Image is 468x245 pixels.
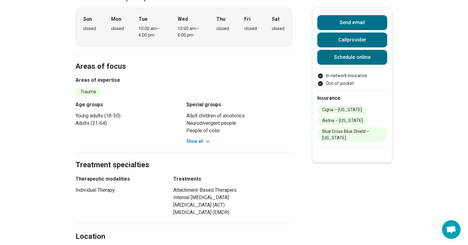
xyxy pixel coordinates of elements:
h3: Areas of expertise [76,77,292,84]
li: Cigna – [US_STATE] [317,106,367,114]
strong: Fri [244,15,250,23]
div: 10:00 am – 6:00 pm [139,25,162,38]
li: Blue Cross Blue Shield – [US_STATE] [317,127,387,142]
ul: Payment options [317,72,387,87]
li: Neurodivergent people [186,120,292,127]
li: Trauma [76,88,101,96]
li: Attachment-Based Therapies [173,186,292,194]
a: Schedule online [317,50,387,65]
h2: Insurance [317,94,387,102]
li: People of color [186,127,292,134]
div: closed [216,25,229,32]
div: Open chat [442,220,461,239]
h2: Areas of focus [76,46,292,72]
strong: Tue [139,15,148,23]
li: Adult children of alcoholics [186,112,292,120]
button: Callprovider [317,33,387,47]
h2: Treatment specialties [76,145,292,170]
div: When does the program meet? [76,8,292,46]
li: Internal [MEDICAL_DATA] [173,194,292,201]
h3: Special groups [186,101,292,108]
li: Individual Therapy [76,186,162,194]
div: closed [83,25,96,32]
div: closed [111,25,124,32]
strong: Mon [111,15,121,23]
li: Aetna – [US_STATE] [317,116,368,125]
li: Young adults (18-30) [76,112,181,120]
strong: Thu [216,15,225,23]
h2: Location [76,231,105,242]
h3: Treatments [173,175,292,183]
li: [MEDICAL_DATA] (EMDR) [173,209,292,216]
strong: Sat [272,15,279,23]
button: Send email [317,15,387,30]
strong: Sun [83,15,92,23]
div: closed [272,25,284,32]
li: Adults (31-64) [76,120,181,127]
li: Out-of-pocket [317,80,387,87]
li: [MEDICAL_DATA] (ACT) [173,201,292,209]
div: 10:00 am – 6:00 pm [178,25,201,38]
div: closed [244,25,257,32]
li: In-network insurance [317,72,387,79]
strong: Wed [178,15,188,23]
button: Show all [186,138,211,145]
h3: Age groups [76,101,181,108]
h3: Therapeutic modalities [76,175,162,183]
